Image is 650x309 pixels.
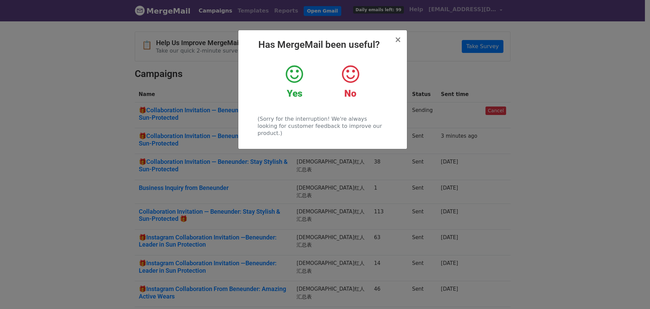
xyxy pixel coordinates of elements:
p: (Sorry for the interruption! We're always looking for customer feedback to improve our product.) [258,115,387,137]
strong: Yes [287,88,302,99]
strong: No [344,88,356,99]
h2: Has MergeMail been useful? [244,39,402,51]
button: Close [394,36,401,44]
a: Yes [272,64,317,99]
span: × [394,35,401,44]
a: No [327,64,373,99]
